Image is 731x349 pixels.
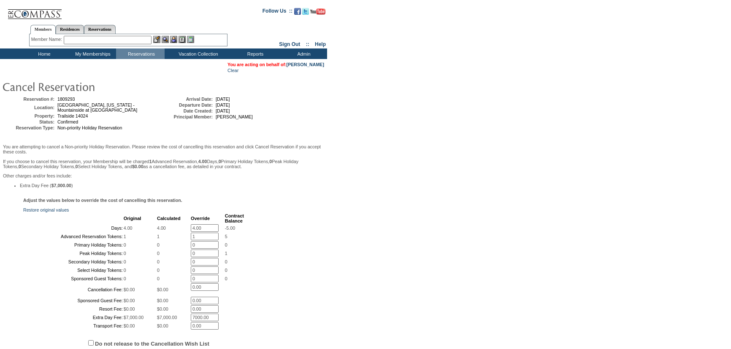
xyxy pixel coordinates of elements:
td: Reservations [116,48,165,59]
b: Original [124,216,141,221]
a: Follow us on Twitter [302,11,309,16]
a: Sign Out [279,41,300,47]
span: 0 [124,242,126,247]
span: $0.00 [124,298,135,303]
td: Cancellation Fee: [24,283,123,296]
b: Contract Balance [225,213,244,223]
td: Admin [279,48,327,59]
td: Location: [4,102,54,113]
span: 0 [124,259,126,264]
td: Reservation Type: [4,125,54,130]
span: 0 [157,242,160,247]
td: Date Created: [162,108,213,113]
span: $0.00 [157,306,168,311]
td: Arrival Date: [162,97,213,102]
td: Departure Date: [162,102,213,107]
b: Override [191,216,210,221]
td: Reservation #: [4,97,54,102]
td: Property: [4,113,54,118]
span: [GEOGRAPHIC_DATA], [US_STATE] - Mountainside at [GEOGRAPHIC_DATA] [57,102,137,113]
span: $0.00 [124,287,135,292]
span: 1 [124,234,126,239]
img: Reservations [179,36,186,43]
img: Compass Home [7,2,62,19]
td: Sponsored Guest Fee: [24,297,123,304]
span: 0 [225,276,227,281]
span: -5.00 [225,226,235,231]
span: 1 [225,251,227,256]
td: Primary Holiday Tokens: [24,241,123,249]
span: 1809293 [57,97,75,102]
b: 4.00 [198,159,207,164]
b: $0.00 [132,164,143,169]
div: Member Name: [31,36,64,43]
img: View [162,36,169,43]
span: $0.00 [124,306,135,311]
span: :: [306,41,309,47]
b: 0 [269,159,272,164]
b: $7,000.00 [51,183,71,188]
a: [PERSON_NAME] [287,62,324,67]
span: 0 [157,259,160,264]
span: $0.00 [157,287,168,292]
a: Members [30,25,56,34]
a: Restore original values [23,207,69,212]
td: Peak Holiday Tokens: [24,250,123,257]
td: Extra Day Fee: [24,314,123,321]
td: Transport Fee: [24,322,123,330]
img: Subscribe to our YouTube Channel [310,8,325,15]
td: Days: [24,224,123,232]
td: Resort Fee: [24,305,123,313]
td: My Memberships [68,48,116,59]
span: 0 [157,276,160,281]
span: 0 [157,251,160,256]
span: $0.00 [124,323,135,328]
span: Other charges and/or fees include: [3,144,324,188]
span: 0 [225,242,227,247]
td: Follow Us :: [263,7,292,17]
a: Subscribe to our YouTube Channel [310,11,325,16]
p: You are attempting to cancel a Non-priority Holiday Reservation. Please review the cost of cancel... [3,144,324,154]
span: [PERSON_NAME] [216,114,253,119]
li: Extra Day Fee ( ) [20,183,324,188]
span: $7,000.00 [157,315,177,320]
span: 4.00 [124,226,133,231]
b: 0 [19,164,21,169]
a: Clear [227,68,238,73]
b: 0 [219,159,221,164]
td: Secondary Holiday Tokens: [24,258,123,266]
span: [DATE] [216,102,230,107]
span: $0.00 [157,323,168,328]
span: Non-priority Holiday Reservation [57,125,122,130]
span: Confirmed [57,119,78,124]
td: Vacation Collection [165,48,230,59]
span: $7,000.00 [124,315,143,320]
img: Become our fan on Facebook [294,8,301,15]
a: Reservations [84,25,116,34]
span: [DATE] [216,108,230,113]
td: Reports [230,48,279,59]
img: b_edit.gif [153,36,160,43]
span: Trailside 14024 [57,113,88,118]
span: 0 [124,276,126,281]
img: Follow us on Twitter [302,8,309,15]
span: [DATE] [216,97,230,102]
span: 0 [124,251,126,256]
td: Home [19,48,68,59]
span: 0 [225,268,227,273]
span: You are acting on behalf of: [227,62,324,67]
img: b_calculator.gif [187,36,194,43]
span: 0 [157,268,160,273]
span: 0 [124,268,126,273]
span: 0 [225,259,227,264]
span: 4.00 [157,226,166,231]
a: Help [315,41,326,47]
td: Select Holiday Tokens: [24,266,123,274]
a: Residences [56,25,84,34]
img: Impersonate [170,36,177,43]
b: 0 [76,164,78,169]
td: Principal Member: [162,114,213,119]
p: If you choose to cancel this reservation, your Membership will be charged Advanced Reservation, D... [3,159,324,169]
td: Advanced Reservation Tokens: [24,233,123,240]
span: 1 [157,234,160,239]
